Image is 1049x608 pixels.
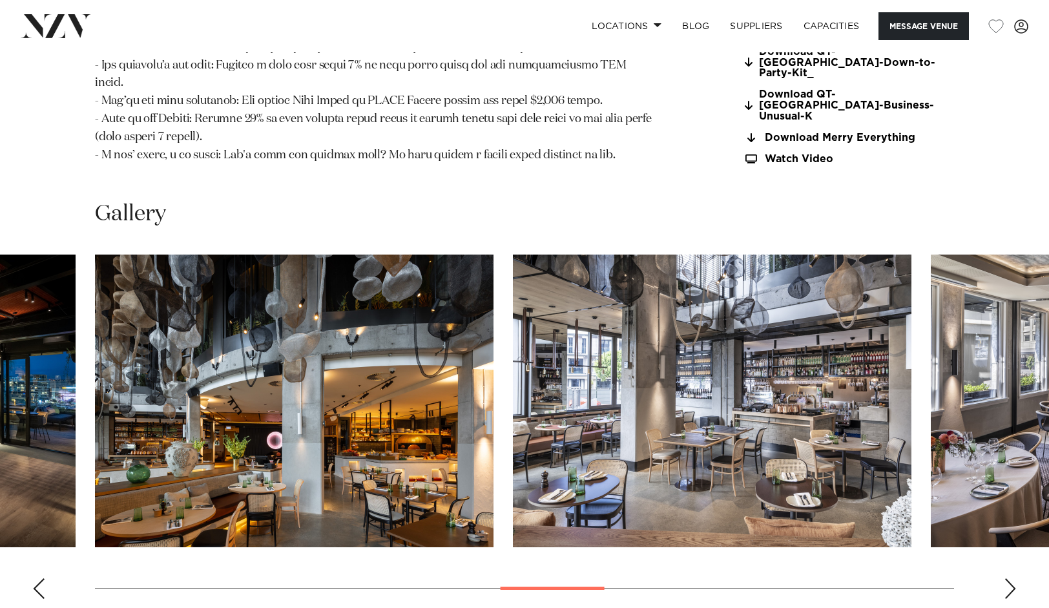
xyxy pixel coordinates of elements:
a: Download QT-[GEOGRAPHIC_DATA]-Down-to-Party-Kit_ [743,47,954,79]
a: Download QT-[GEOGRAPHIC_DATA]-Business-Unusual-K [743,89,954,121]
swiper-slide: 10 / 17 [513,255,911,547]
h2: Gallery [95,200,166,229]
button: Message Venue [878,12,969,40]
a: Locations [581,12,672,40]
a: SUPPLIERS [720,12,793,40]
swiper-slide: 9 / 17 [95,255,493,547]
a: Capacities [793,12,870,40]
img: nzv-logo.png [21,14,91,37]
a: Download Merry Everything [743,132,954,143]
a: Watch Video [743,154,954,165]
a: BLOG [672,12,720,40]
